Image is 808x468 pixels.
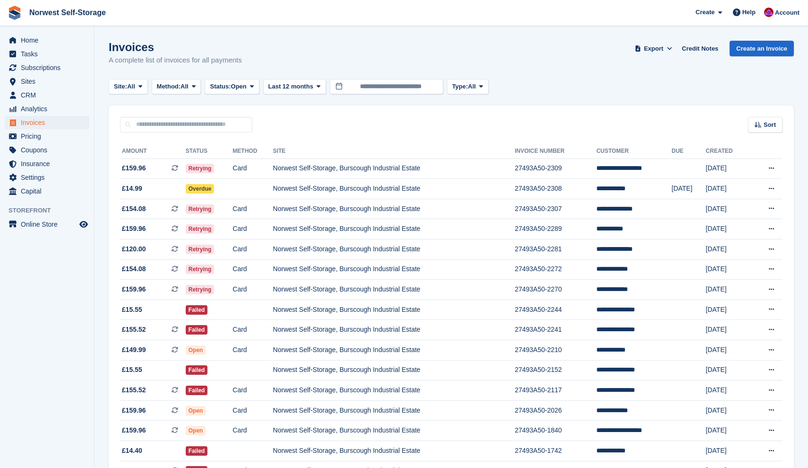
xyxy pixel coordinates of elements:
td: Card [232,280,273,300]
span: All [468,82,476,91]
td: 27493A50-2026 [515,400,596,421]
td: Norwest Self-Storage, Burscough Industrial Estate [273,179,515,199]
a: menu [5,171,89,184]
td: Card [232,400,273,421]
span: Settings [21,171,77,184]
span: Insurance [21,157,77,170]
th: Created [706,144,750,159]
a: menu [5,102,89,115]
span: Help [742,8,756,17]
span: £149.99 [122,345,146,355]
button: Export [633,41,674,56]
td: [DATE] [706,159,750,179]
span: £15.55 [122,365,142,375]
span: Status: [210,82,231,91]
span: £155.52 [122,385,146,395]
td: [DATE] [706,320,750,340]
span: Method: [157,82,181,91]
a: Create an Invoice [730,41,794,56]
td: [DATE] [706,400,750,421]
td: Card [232,320,273,340]
td: Norwest Self-Storage, Burscough Industrial Estate [273,300,515,320]
td: [DATE] [671,179,705,199]
span: Storefront [9,206,94,215]
td: [DATE] [706,280,750,300]
span: Capital [21,185,77,198]
th: Site [273,144,515,159]
span: All [181,82,189,91]
a: menu [5,130,89,143]
td: 27493A50-2241 [515,320,596,340]
span: £14.40 [122,446,142,456]
td: [DATE] [706,340,750,361]
td: [DATE] [706,421,750,441]
td: 27493A50-2309 [515,159,596,179]
td: [DATE] [706,219,750,239]
td: Card [232,199,273,219]
span: Account [775,8,799,18]
td: Norwest Self-Storage, Burscough Industrial Estate [273,380,515,401]
span: Invoices [21,116,77,129]
td: Norwest Self-Storage, Burscough Industrial Estate [273,159,515,179]
span: Failed [186,365,208,375]
span: Open [186,406,206,415]
td: [DATE] [706,239,750,260]
a: menu [5,75,89,88]
span: £15.55 [122,305,142,315]
span: Retrying [186,224,215,234]
span: Sort [764,120,776,130]
td: Norwest Self-Storage, Burscough Industrial Estate [273,259,515,280]
span: Open [186,345,206,355]
span: Retrying [186,164,215,173]
td: 27493A50-2210 [515,340,596,361]
td: Norwest Self-Storage, Burscough Industrial Estate [273,219,515,239]
span: Sites [21,75,77,88]
td: Card [232,219,273,239]
button: Type: All [447,79,489,95]
span: All [127,82,135,91]
span: £155.52 [122,325,146,335]
td: Norwest Self-Storage, Burscough Industrial Estate [273,320,515,340]
a: menu [5,218,89,231]
td: 27493A50-2272 [515,259,596,280]
a: menu [5,116,89,129]
th: Due [671,144,705,159]
span: Open [231,82,247,91]
span: £159.96 [122,284,146,294]
td: [DATE] [706,199,750,219]
th: Amount [120,144,186,159]
span: Overdue [186,184,215,194]
td: 27493A50-2289 [515,219,596,239]
span: Pricing [21,130,77,143]
a: menu [5,34,89,47]
span: Subscriptions [21,61,77,74]
th: Status [186,144,233,159]
span: Retrying [186,204,215,214]
td: Norwest Self-Storage, Burscough Industrial Estate [273,199,515,219]
button: Method: All [152,79,201,95]
td: Norwest Self-Storage, Burscough Industrial Estate [273,280,515,300]
span: Online Store [21,218,77,231]
span: Home [21,34,77,47]
img: Daniel Grensinger [764,8,774,17]
th: Method [232,144,273,159]
span: Failed [186,386,208,395]
td: 27493A50-2152 [515,360,596,380]
span: Tasks [21,47,77,61]
td: Norwest Self-Storage, Burscough Industrial Estate [273,441,515,461]
button: Last 12 months [263,79,326,95]
p: A complete list of invoices for all payments [109,55,242,66]
span: £120.00 [122,244,146,254]
td: Norwest Self-Storage, Burscough Industrial Estate [273,340,515,361]
th: Customer [596,144,671,159]
td: 27493A50-2244 [515,300,596,320]
span: £159.96 [122,406,146,415]
td: [DATE] [706,441,750,461]
td: 27493A50-1742 [515,441,596,461]
td: [DATE] [706,179,750,199]
td: 27493A50-2307 [515,199,596,219]
td: Card [232,159,273,179]
td: [DATE] [706,259,750,280]
span: Retrying [186,265,215,274]
span: Retrying [186,285,215,294]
